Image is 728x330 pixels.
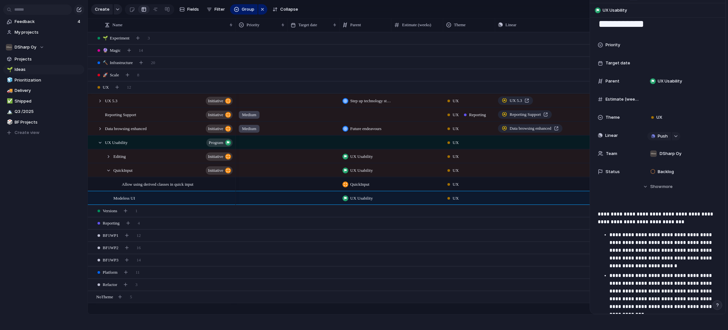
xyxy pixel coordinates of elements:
span: QuickInput [113,166,133,174]
div: 🌱 [7,66,11,73]
span: Editing [113,152,126,160]
span: UX Usability [603,7,722,14]
a: 🎲BF Projects [3,117,84,127]
span: more [662,183,673,190]
span: Infrastructure [103,60,133,66]
span: BF1WP1 [103,232,118,239]
span: 5 [130,294,132,300]
span: 1 [135,208,138,214]
span: BF1WP2 [103,245,118,251]
span: Future endeavours [350,126,381,132]
span: Team [606,150,617,157]
span: UX Usability [105,138,128,146]
button: program [206,138,233,147]
a: My projects [3,27,84,37]
button: Group [230,4,258,15]
span: Target date [298,22,317,28]
button: Filter [204,4,227,15]
span: 3 [148,35,150,41]
span: Create view [15,129,40,136]
span: Parent [606,78,619,84]
span: Allow using derived classes in quick input [122,180,193,188]
span: Modeless UI [113,194,135,202]
span: 12 [136,232,141,239]
span: Reporting [103,220,120,226]
span: UX Usability [658,78,682,84]
span: Versions [103,208,117,214]
span: Create [95,6,110,13]
a: 🏔️Q3 /2025 [3,107,84,116]
span: Data browsing enhanced [510,125,551,132]
span: Magic [103,47,121,54]
span: Target date [606,60,630,66]
span: Q3 /2025 [15,108,82,115]
span: Linear [505,22,516,28]
div: 🧊 [7,76,11,84]
a: Feedback4 [3,17,84,27]
span: Theme [454,22,466,28]
a: Projects [3,54,84,64]
span: initiative [208,124,223,133]
span: UX [453,167,459,174]
span: UX [453,139,459,146]
span: BF Projects [15,119,82,126]
button: initiative [206,111,233,119]
span: 14 [136,257,141,263]
span: Feedback [15,18,75,25]
button: Fields [177,4,202,15]
span: Name [112,22,122,28]
button: ✅ [6,98,12,104]
span: Linear [605,132,618,139]
span: Push [658,133,668,139]
a: 🌱Ideas [3,65,84,74]
span: UX [453,112,459,118]
button: Collapse [270,4,301,15]
span: Priority [606,42,620,48]
span: Prioritization [15,77,82,83]
span: Theme [606,114,620,121]
span: 14 [139,47,143,54]
span: Priority [247,22,260,28]
button: Showmore [598,181,718,192]
span: Scale [103,72,119,78]
span: Platform [103,269,118,276]
span: 🚀 [103,72,108,77]
span: Estimate (weeks) [402,22,431,28]
span: Projects [15,56,82,62]
a: 🚚Delivery [3,86,84,95]
span: program [209,138,223,147]
a: UX 5.3 [498,96,533,105]
span: initiative [208,166,223,175]
button: initiative [206,166,233,175]
button: DSharp Oy [3,42,84,52]
button: 🌱 [6,66,12,73]
span: UX 5.3 [510,97,522,104]
span: UX 5.3 [105,97,117,104]
span: UX [453,195,459,202]
div: 🏔️ [7,108,11,115]
span: Step up technology stack (BF) [350,98,391,104]
span: Show [650,183,662,190]
span: QuickInput [350,181,369,188]
div: 🎲 [7,118,11,126]
span: UX Usability [350,153,373,160]
span: UX Usability [350,195,373,202]
span: Ideas [15,66,82,73]
span: Fields [187,6,199,13]
a: Data browsing enhanced [498,124,562,133]
span: Medium [242,126,256,132]
a: ✅Shipped [3,96,84,106]
span: Status [606,169,620,175]
span: Reporting Support [510,111,541,118]
span: Data browsing enhanced [105,125,147,132]
button: Push [647,132,671,140]
span: 8 [137,72,139,78]
span: Refactor [103,281,117,288]
span: 20 [151,60,155,66]
span: Group [242,6,254,13]
span: DSharp Oy [660,150,681,157]
button: UX Usability [593,5,722,16]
